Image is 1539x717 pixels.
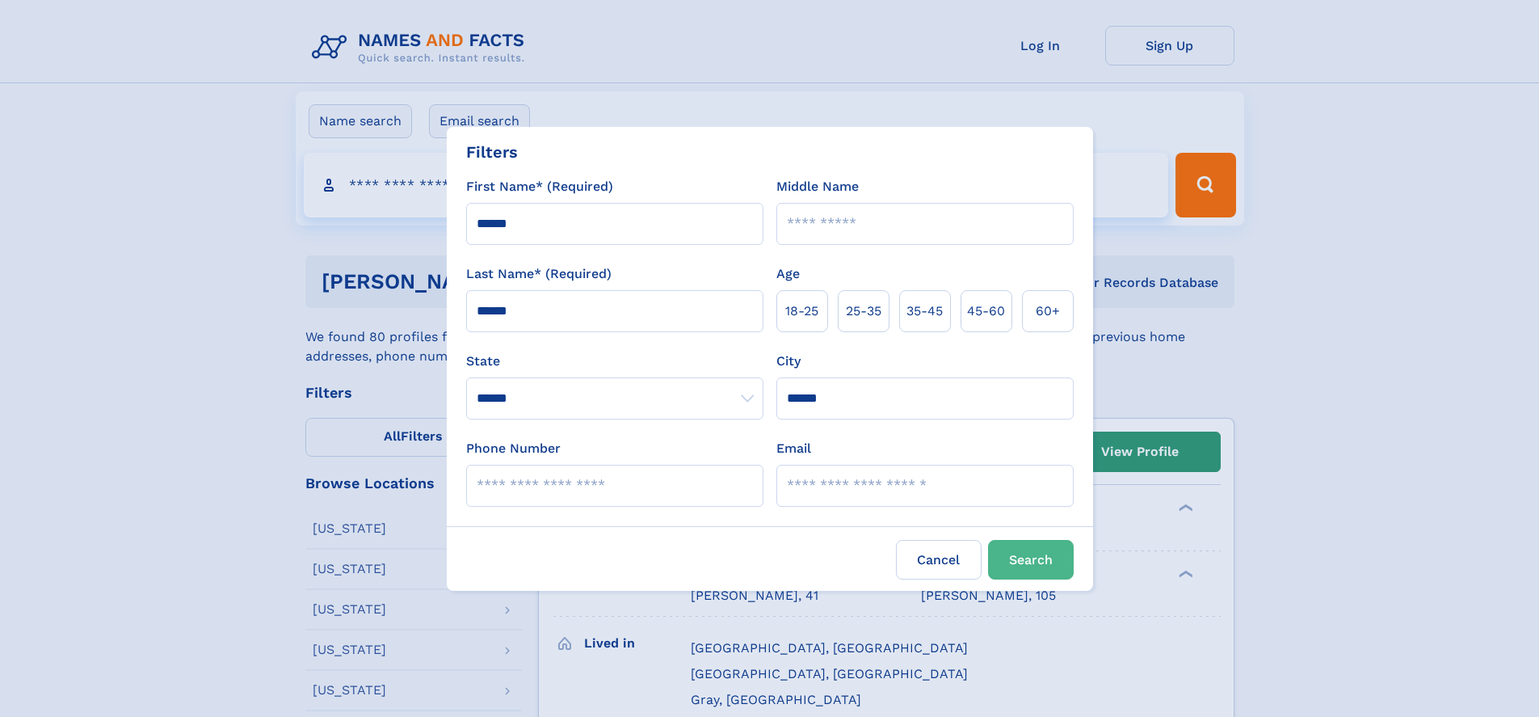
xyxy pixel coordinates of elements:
[896,540,982,580] label: Cancel
[466,439,561,458] label: Phone Number
[988,540,1074,580] button: Search
[776,439,811,458] label: Email
[466,177,613,196] label: First Name* (Required)
[466,352,763,371] label: State
[776,177,859,196] label: Middle Name
[906,302,943,321] span: 35‑45
[785,302,818,321] span: 18‑25
[1036,302,1060,321] span: 60+
[846,302,881,321] span: 25‑35
[776,264,800,284] label: Age
[776,352,801,371] label: City
[466,264,612,284] label: Last Name* (Required)
[466,140,518,164] div: Filters
[967,302,1005,321] span: 45‑60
